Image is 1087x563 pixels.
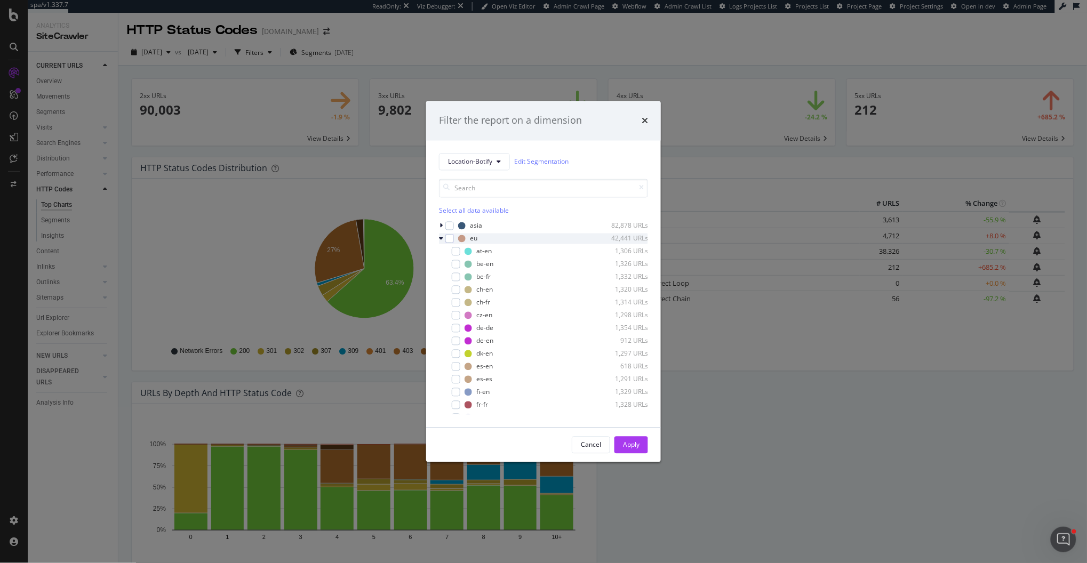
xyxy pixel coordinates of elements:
div: asia [470,221,482,230]
div: 618 URLs [596,362,648,371]
div: cz-en [476,311,492,320]
div: 1,332 URLs [596,272,648,281]
div: 1,291 URLs [596,375,648,384]
div: 1,298 URLs [596,311,648,320]
div: 82,878 URLs [596,221,648,230]
div: at-en [476,247,492,256]
div: 1,320 URLs [596,285,648,294]
iframe: Intercom live chat [1051,527,1076,552]
div: be-fr [476,272,491,281]
button: Location-Botify [439,153,510,170]
div: de-en [476,336,493,345]
div: fr-fr [476,400,488,409]
div: dk-en [476,349,493,358]
div: 1,354 URLs [596,324,648,333]
div: fi-en [476,388,490,397]
input: Search [439,179,648,197]
div: modal [426,101,661,462]
span: Location-Botify [448,157,492,166]
div: times [642,114,648,128]
div: es-es [476,375,492,384]
div: 1,297 URLs [596,349,648,358]
div: ch-en [476,285,493,294]
div: 1,326 URLs [596,260,648,269]
div: Filter the report on a dimension [439,114,582,128]
div: es-en [476,362,493,371]
div: 912 URLs [596,336,648,345]
div: de-de [476,324,493,333]
a: Edit Segmentation [514,156,569,167]
button: Apply [614,436,648,453]
button: Cancel [572,436,610,453]
div: 42,441 URLs [596,234,648,243]
div: Apply [623,440,640,449]
div: 1,306 URLs [596,247,648,256]
div: eu [470,234,477,243]
div: Cancel [581,440,601,449]
div: ch-fr [476,298,490,307]
div: Select all data available [439,206,648,215]
div: 1,314 URLs [596,298,648,307]
div: be-en [476,260,493,269]
div: 1,351 URLs [596,413,648,422]
div: gr-en [476,413,492,422]
div: 1,328 URLs [596,400,648,409]
div: 1,329 URLs [596,388,648,397]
